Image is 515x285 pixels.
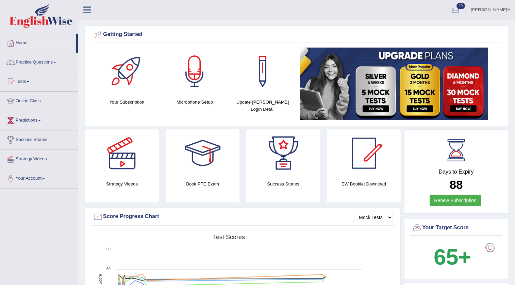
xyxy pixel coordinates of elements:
[93,30,500,40] div: Getting Started
[106,247,111,251] text: 90
[0,72,78,89] a: Tests
[85,180,159,188] h4: Strategy Videos
[456,3,465,9] span: 19
[300,48,488,120] img: small5.jpg
[96,99,157,106] h4: Your Subscription
[93,212,393,222] div: Score Progress Chart
[0,130,78,147] a: Success Stories
[0,92,78,109] a: Online Class
[98,274,103,285] tspan: Score
[0,53,78,70] a: Practice Questions
[246,180,320,188] h4: Success Stories
[166,180,239,188] h4: Book PTE Exam
[450,178,463,191] b: 88
[0,111,78,128] a: Predictions
[0,150,78,167] a: Strategy Videos
[412,169,500,175] h4: Days to Expiry
[106,267,111,271] text: 60
[232,99,293,113] h4: Update [PERSON_NAME] Login Detail
[213,234,245,241] tspan: Test scores
[0,169,78,186] a: Your Account
[430,195,481,206] a: Renew Subscription
[412,223,500,233] div: Your Target Score
[0,34,76,51] a: Home
[434,245,471,269] b: 65+
[164,99,226,106] h4: Microphone Setup
[327,180,401,188] h4: EW Booklet Download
